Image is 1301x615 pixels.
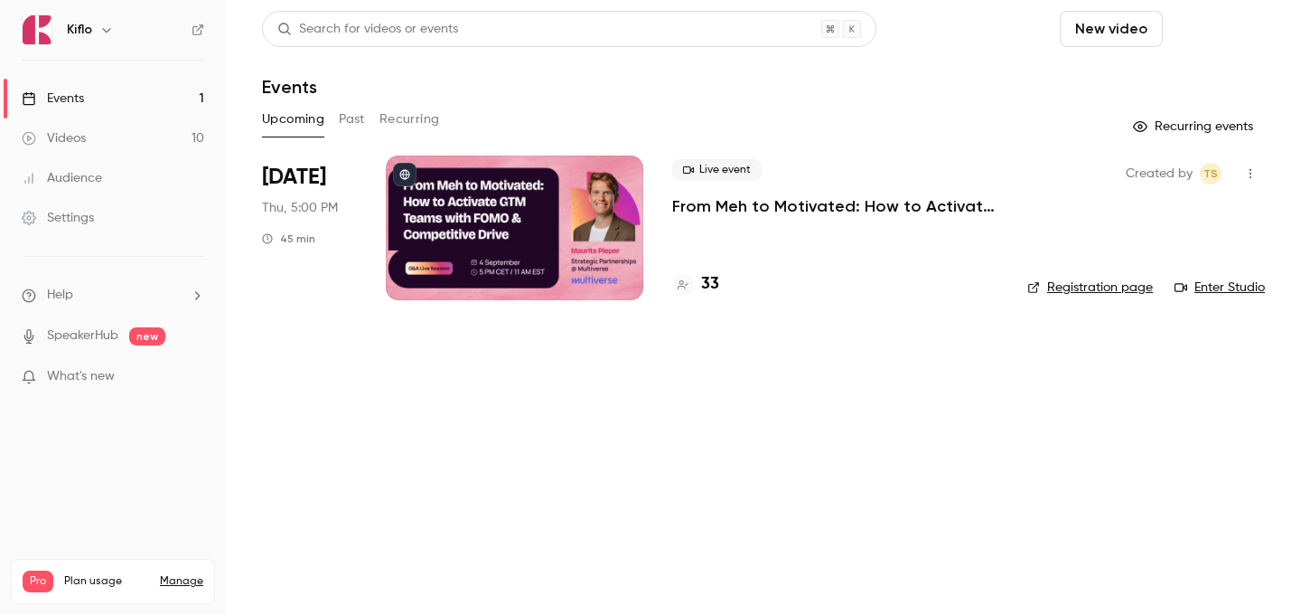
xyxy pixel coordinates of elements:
[47,286,73,305] span: Help
[22,129,86,147] div: Videos
[262,76,317,98] h1: Events
[67,21,92,39] h6: Kiflo
[1200,163,1221,184] span: Tomica Stojanovikj
[183,369,204,385] iframe: Noticeable Trigger
[672,159,762,181] span: Live event
[262,232,315,246] div: 45 min
[339,105,365,134] button: Past
[379,105,440,134] button: Recurring
[129,327,165,345] span: new
[22,209,94,227] div: Settings
[1027,279,1153,297] a: Registration page
[22,90,84,108] div: Events
[23,571,53,592] span: Pro
[277,20,458,39] div: Search for videos or events
[47,326,118,345] a: SpeakerHub
[1203,163,1218,184] span: TS
[1175,279,1265,297] a: Enter Studio
[64,574,149,589] span: Plan usage
[160,574,203,589] a: Manage
[262,105,324,134] button: Upcoming
[262,156,357,300] div: Sep 4 Thu, 5:00 PM (Europe/Rome)
[22,169,102,187] div: Audience
[262,199,338,217] span: Thu, 5:00 PM
[672,195,998,217] a: From Meh to Motivated: How to Activate GTM Teams with FOMO & Competitive Drive
[22,286,204,305] li: help-dropdown-opener
[1060,11,1163,47] button: New video
[1125,112,1265,141] button: Recurring events
[672,272,719,297] a: 33
[1126,163,1193,184] span: Created by
[262,163,326,192] span: [DATE]
[1170,11,1265,47] button: Schedule
[23,15,51,44] img: Kiflo
[47,367,115,386] span: What's new
[701,272,719,297] h4: 33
